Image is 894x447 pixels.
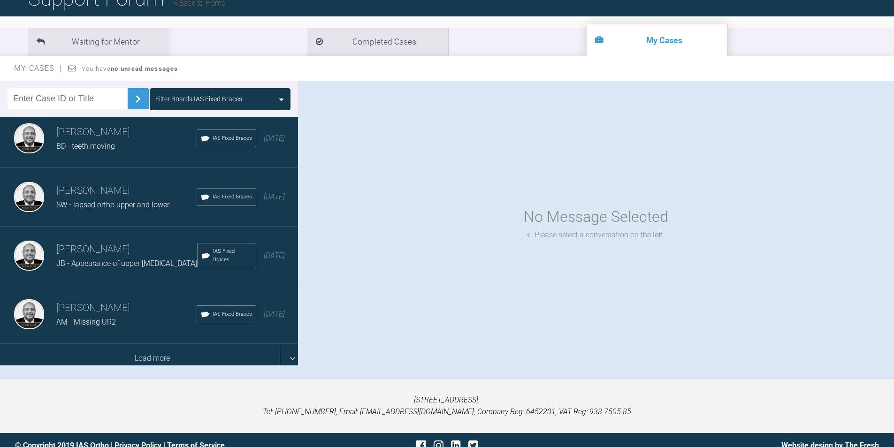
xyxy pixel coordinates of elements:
[56,200,169,209] span: SW - lapsed ortho upper and lower
[82,65,178,72] span: You have
[14,123,44,153] img: Utpalendu Bose
[56,259,197,268] span: JB - Appearance of upper [MEDICAL_DATA]
[587,24,727,56] li: My Cases
[56,300,197,316] h3: [PERSON_NAME]
[56,142,115,151] span: BD - teeth moving
[15,394,879,418] p: [STREET_ADDRESS]. Tel: [PHONE_NUMBER], Email: [EMAIL_ADDRESS][DOMAIN_NAME], Company Reg: 6452201,...
[111,65,178,72] strong: no unread messages
[213,310,252,318] span: IAS Fixed Braces
[264,310,285,318] span: [DATE]
[527,229,665,241] div: Please select a conversation on the left.
[213,247,252,264] span: IAS Fixed Braces
[14,241,44,271] img: Utpalendu Bose
[56,124,197,140] h3: [PERSON_NAME]
[56,318,116,326] span: AM - Missing UR2
[155,94,242,104] div: Filter Boards: IAS Fixed Braces
[56,183,197,199] h3: [PERSON_NAME]
[264,251,285,260] span: [DATE]
[524,205,668,229] div: No Message Selected
[130,91,145,106] img: chevronRight.28bd32b0.svg
[56,242,197,258] h3: [PERSON_NAME]
[307,28,448,56] li: Completed Cases
[213,134,252,143] span: IAS Fixed Braces
[28,28,169,56] li: Waiting for Mentor
[213,193,252,201] span: IAS Fixed Braces
[14,299,44,329] img: Utpalendu Bose
[8,88,128,109] input: Enter Case ID or Title
[264,192,285,201] span: [DATE]
[264,134,285,143] span: [DATE]
[14,64,62,73] span: My Cases
[14,182,44,212] img: Utpalendu Bose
